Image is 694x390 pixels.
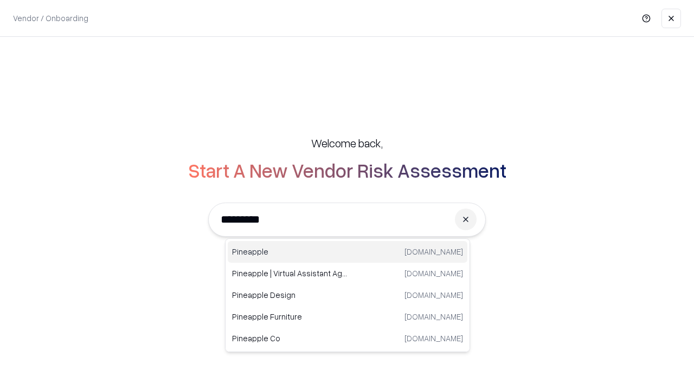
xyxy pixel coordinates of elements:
p: [DOMAIN_NAME] [404,268,463,279]
p: [DOMAIN_NAME] [404,333,463,344]
p: [DOMAIN_NAME] [404,311,463,322]
p: [DOMAIN_NAME] [404,246,463,257]
h5: Welcome back, [311,135,383,151]
p: Pineapple Furniture [232,311,348,322]
p: Pineapple | Virtual Assistant Agency [232,268,348,279]
div: Suggestions [225,238,470,352]
p: Pineapple [232,246,348,257]
p: Pineapple Co [232,333,348,344]
h2: Start A New Vendor Risk Assessment [188,159,506,181]
p: Vendor / Onboarding [13,12,88,24]
p: Pineapple Design [232,289,348,301]
p: [DOMAIN_NAME] [404,289,463,301]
